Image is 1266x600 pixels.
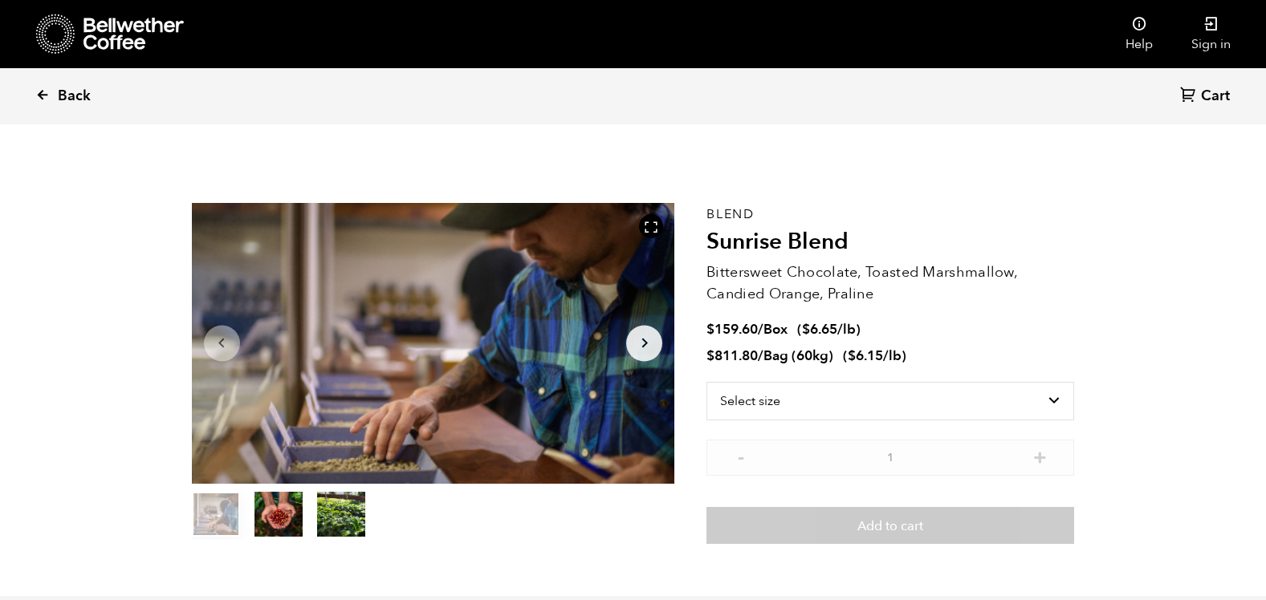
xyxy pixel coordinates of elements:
span: / [758,320,763,339]
span: ( ) [843,347,906,365]
bdi: 6.65 [802,320,837,339]
span: /lb [883,347,902,365]
span: Box [763,320,788,339]
span: $ [848,347,856,365]
span: / [758,347,763,365]
button: + [1030,448,1050,464]
span: Bag (60kg) [763,347,833,365]
a: Cart [1180,86,1234,107]
span: $ [706,320,714,339]
p: Bittersweet Chocolate, Toasted Marshmallow, Candied Orange, Praline [706,261,1074,305]
span: Back [58,87,91,106]
bdi: 811.80 [706,347,758,365]
bdi: 6.15 [848,347,883,365]
button: Add to cart [706,507,1074,544]
span: /lb [837,320,856,339]
bdi: 159.60 [706,320,758,339]
h2: Sunrise Blend [706,229,1074,256]
button: - [731,448,751,464]
span: ( ) [797,320,861,339]
span: $ [802,320,810,339]
span: $ [706,347,714,365]
span: Cart [1201,87,1230,106]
